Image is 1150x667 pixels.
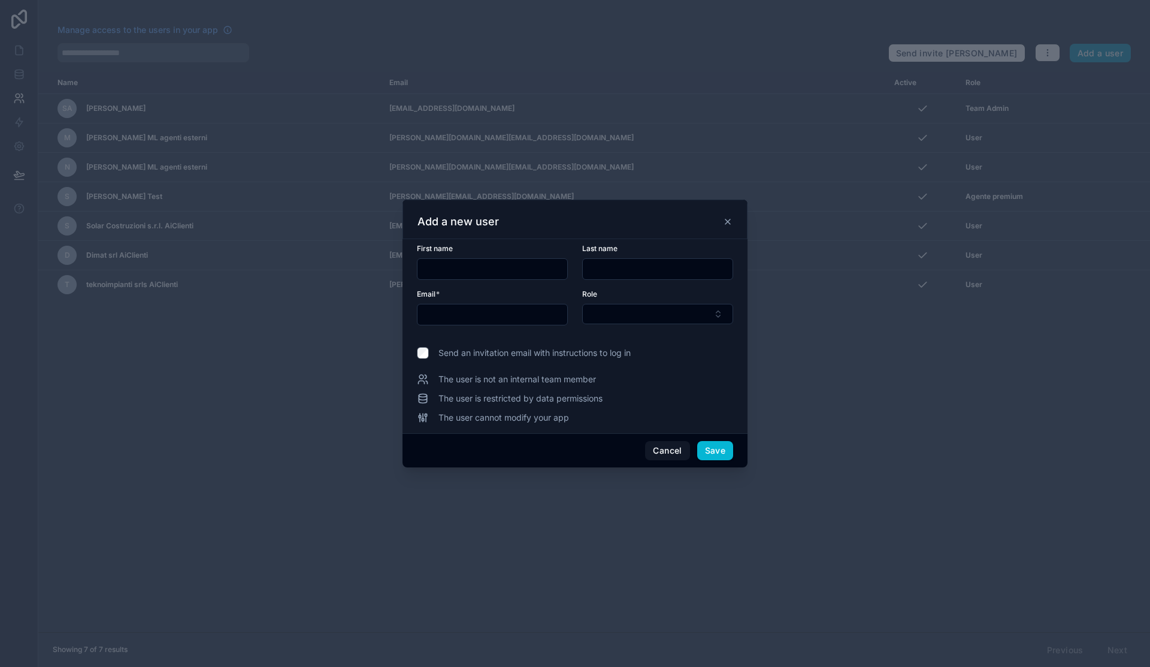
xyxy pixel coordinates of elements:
[645,441,689,460] button: Cancel
[582,289,597,298] span: Role
[438,373,596,385] span: The user is not an internal team member
[438,412,569,424] span: The user cannot modify your app
[697,441,733,460] button: Save
[438,393,603,405] span: The user is restricted by data permissions
[438,347,631,359] span: Send an invitation email with instructions to log in
[417,215,499,229] h3: Add a new user
[417,289,435,298] span: Email
[582,244,618,253] span: Last name
[417,347,429,359] input: Send an invitation email with instructions to log in
[417,244,453,253] span: First name
[582,304,733,324] button: Select Button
